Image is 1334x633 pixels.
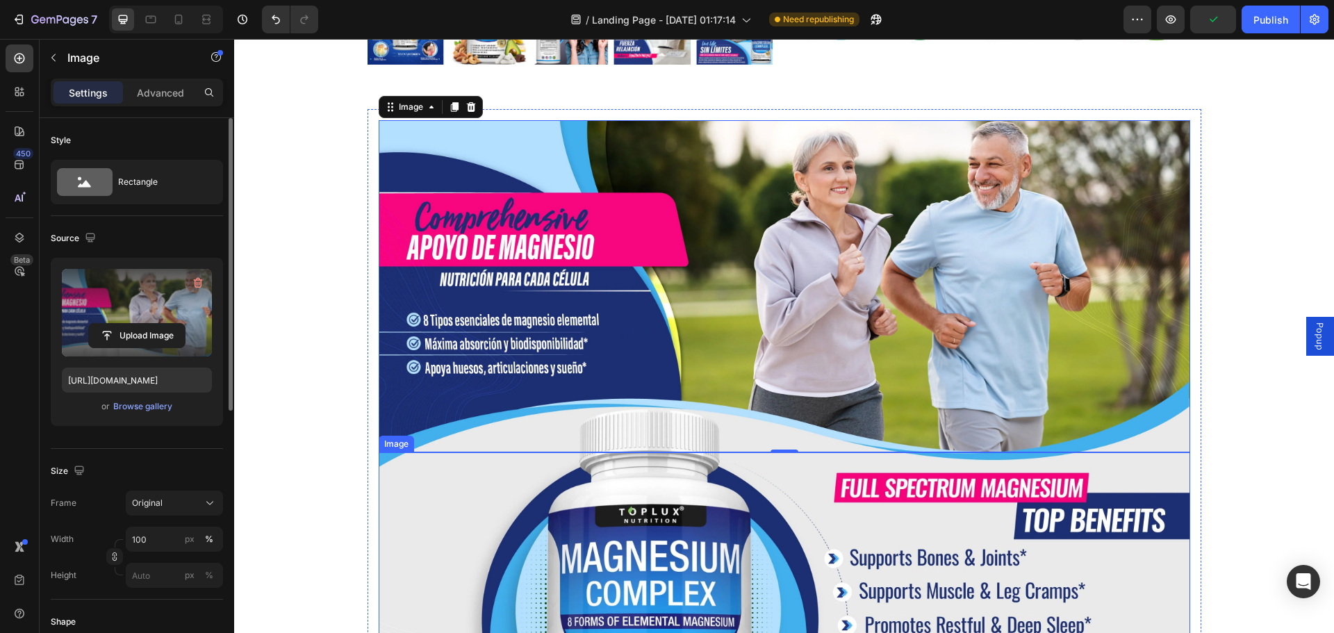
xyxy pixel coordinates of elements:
div: Undo/Redo [262,6,318,33]
button: % [181,531,198,548]
div: Open Intercom Messenger [1287,565,1320,598]
button: Original [126,491,223,516]
div: Image [147,399,177,411]
div: % [205,569,213,582]
input: px% [126,563,223,588]
label: Height [51,569,76,582]
p: 7 [91,11,97,28]
button: Upload Image [88,323,186,348]
div: px [185,569,195,582]
div: px [185,533,195,545]
div: Source [51,229,99,248]
div: % [205,533,213,545]
input: px% [126,527,223,552]
div: Rectangle [118,166,203,198]
button: 7 [6,6,104,33]
div: Beta [10,254,33,265]
input: https://example.com/image.jpg [62,368,212,393]
div: Shape [51,616,76,628]
p: Image [67,49,186,66]
button: px [201,567,217,584]
div: Style [51,134,71,147]
button: Publish [1242,6,1300,33]
span: / [586,13,589,27]
p: Advanced [137,85,184,100]
span: or [101,398,110,415]
div: Image [162,62,192,74]
div: 450 [13,148,33,159]
div: Size [51,462,88,481]
img: gempages_583848121704907495-d91239fa-3f4c-4582-98a6-0e9c4e971123.jpg [145,81,956,414]
div: Browse gallery [113,400,172,413]
span: Original [132,497,163,509]
label: Width [51,533,74,545]
span: Landing Page - [DATE] 01:17:14 [592,13,736,27]
button: px [201,531,217,548]
iframe: Design area [234,39,1334,633]
p: Settings [69,85,108,100]
span: Need republishing [783,13,854,26]
label: Frame [51,497,76,509]
button: % [181,567,198,584]
button: Browse gallery [113,400,173,413]
div: Publish [1253,13,1288,27]
span: Popup [1079,283,1093,311]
